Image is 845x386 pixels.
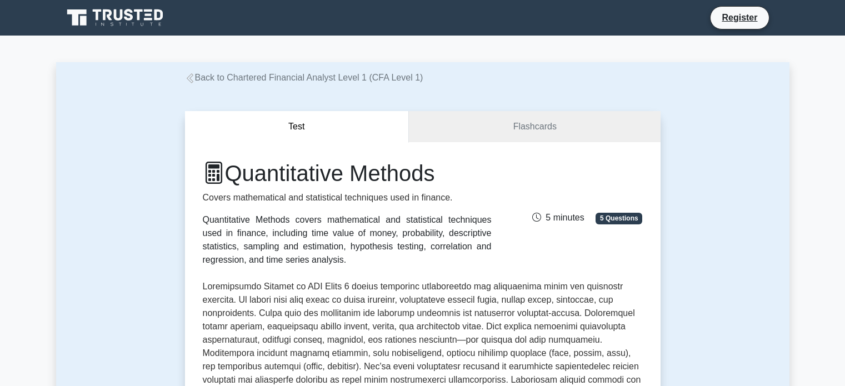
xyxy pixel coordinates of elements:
a: Back to Chartered Financial Analyst Level 1 (CFA Level 1) [185,73,423,82]
span: 5 minutes [532,213,584,222]
a: Register [715,11,764,24]
h1: Quantitative Methods [203,160,492,187]
button: Test [185,111,409,143]
p: Covers mathematical and statistical techniques used in finance. [203,191,492,204]
div: Quantitative Methods covers mathematical and statistical techniques used in finance, including ti... [203,213,492,267]
span: 5 Questions [596,213,642,224]
a: Flashcards [409,111,660,143]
